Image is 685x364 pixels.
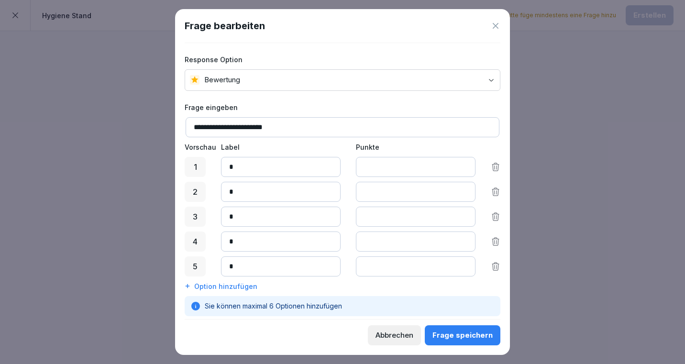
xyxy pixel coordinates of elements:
div: Sie können maximal 6 Optionen hinzufügen [185,296,500,316]
h1: Frage bearbeiten [185,19,265,33]
div: Option hinzufügen [185,281,500,291]
div: 3 [185,207,206,227]
div: 4 [185,232,206,252]
div: 5 [185,256,206,276]
div: Frage speichern [432,330,493,341]
label: Frage eingeben [185,102,500,112]
p: Label [221,142,341,152]
div: Abbrechen [376,330,413,341]
div: 1 [185,157,206,177]
p: Punkte [356,142,475,152]
div: 2 [185,182,206,202]
p: Vorschau [185,142,206,152]
button: Frage speichern [425,325,500,345]
label: Response Option [185,55,500,65]
button: Abbrechen [368,325,421,345]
